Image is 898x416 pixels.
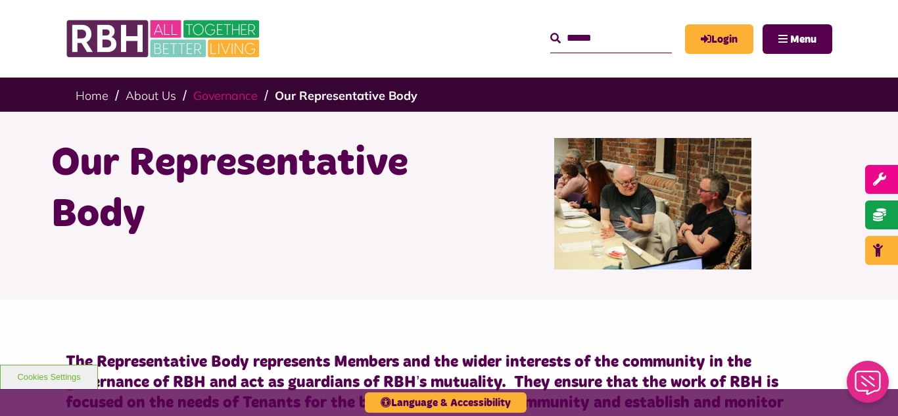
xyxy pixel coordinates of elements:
[365,392,527,413] button: Language & Accessibility
[839,357,898,416] iframe: Netcall Web Assistant for live chat
[685,24,753,54] a: MyRBH
[193,88,258,103] a: Governance
[275,88,417,103] a: Our Representative Body
[790,34,816,45] span: Menu
[550,24,672,53] input: Search
[66,13,263,64] img: RBH
[763,24,832,54] button: Navigation
[554,138,751,269] img: Rep Body
[126,88,176,103] a: About Us
[76,88,108,103] a: Home
[51,138,439,241] h1: Our Representative Body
